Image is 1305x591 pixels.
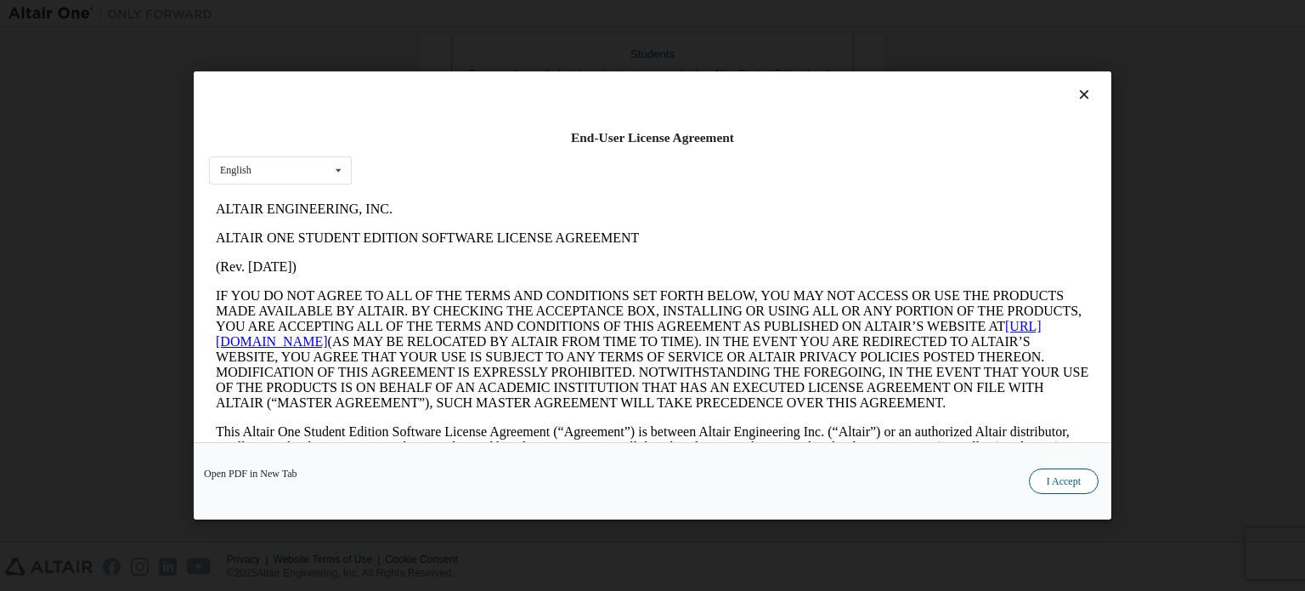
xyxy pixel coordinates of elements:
[7,230,880,291] p: This Altair One Student Edition Software License Agreement (“Agreement”) is between Altair Engine...
[7,65,880,80] p: (Rev. [DATE])
[7,7,880,22] p: ALTAIR ENGINEERING, INC.
[209,129,1096,146] div: End-User License Agreement
[1029,469,1099,494] button: I Accept
[7,94,880,216] p: IF YOU DO NOT AGREE TO ALL OF THE TERMS AND CONDITIONS SET FORTH BELOW, YOU MAY NOT ACCESS OR USE...
[7,124,833,154] a: [URL][DOMAIN_NAME]
[204,469,297,479] a: Open PDF in New Tab
[7,36,880,51] p: ALTAIR ONE STUDENT EDITION SOFTWARE LICENSE AGREEMENT
[220,165,251,175] div: English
